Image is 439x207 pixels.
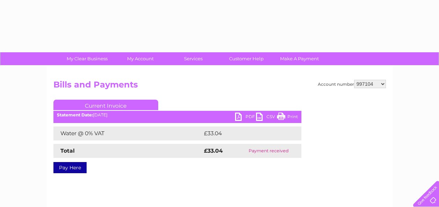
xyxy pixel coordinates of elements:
b: Statement Date: [57,112,93,117]
a: CSV [256,113,277,123]
a: Current Invoice [53,100,158,110]
a: Customer Help [218,52,275,65]
strong: £33.04 [204,147,223,154]
a: Pay Here [53,162,87,173]
h2: Bills and Payments [53,80,386,93]
td: Payment received [236,144,301,158]
div: [DATE] [53,113,301,117]
a: Services [164,52,222,65]
td: Water @ 0% VAT [53,127,202,140]
a: PDF [235,113,256,123]
a: Print [277,113,298,123]
td: £33.04 [202,127,287,140]
a: My Account [111,52,169,65]
div: Account number [318,80,386,88]
a: My Clear Business [58,52,116,65]
a: Make A Payment [271,52,328,65]
strong: Total [60,147,75,154]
